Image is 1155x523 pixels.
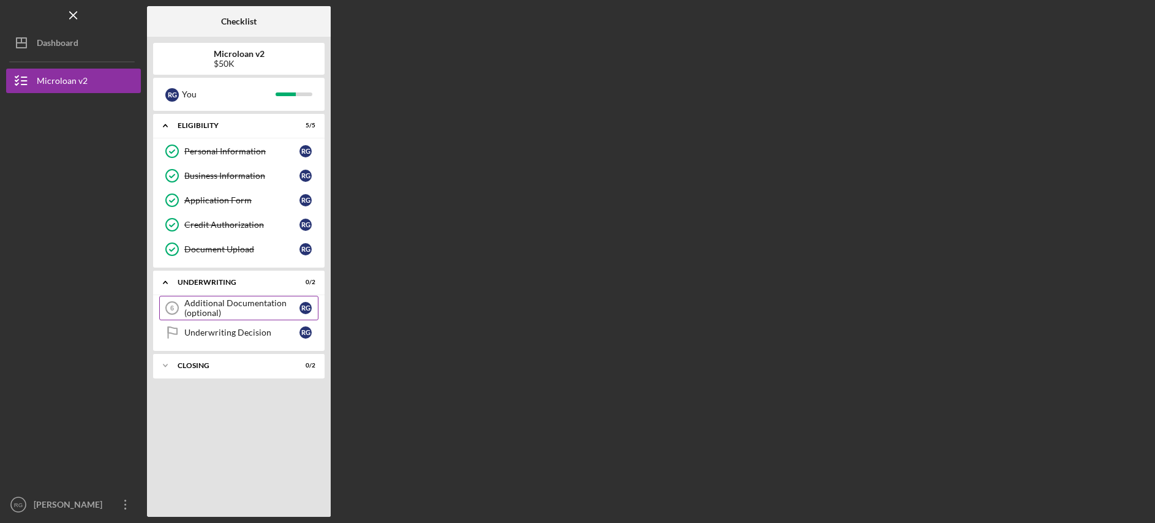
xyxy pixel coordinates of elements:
[299,194,312,206] div: R G
[37,69,88,96] div: Microloan v2
[184,146,299,156] div: Personal Information
[184,195,299,205] div: Application Form
[299,243,312,255] div: R G
[178,362,285,369] div: Closing
[14,502,23,508] text: RG
[184,328,299,337] div: Underwriting Decision
[31,492,110,520] div: [PERSON_NAME]
[182,84,276,105] div: You
[184,220,299,230] div: Credit Authorization
[184,171,299,181] div: Business Information
[159,237,318,261] a: Document UploadRG
[299,219,312,231] div: R G
[293,362,315,369] div: 0 / 2
[170,304,174,312] tspan: 6
[37,31,78,58] div: Dashboard
[159,139,318,164] a: Personal InformationRG
[159,188,318,213] a: Application FormRG
[159,164,318,188] a: Business InformationRG
[178,122,285,129] div: Eligibility
[159,320,318,345] a: Underwriting DecisionRG
[184,244,299,254] div: Document Upload
[299,170,312,182] div: R G
[165,88,179,102] div: R G
[299,145,312,157] div: R G
[214,59,265,69] div: $50K
[6,492,141,517] button: RG[PERSON_NAME]
[221,17,257,26] b: Checklist
[299,302,312,314] div: R G
[159,296,318,320] a: 6Additional Documentation (optional)RG
[293,122,315,129] div: 5 / 5
[184,298,299,318] div: Additional Documentation (optional)
[299,326,312,339] div: R G
[6,69,141,93] button: Microloan v2
[293,279,315,286] div: 0 / 2
[159,213,318,237] a: Credit AuthorizationRG
[178,279,285,286] div: Underwriting
[214,49,265,59] b: Microloan v2
[6,31,141,55] button: Dashboard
